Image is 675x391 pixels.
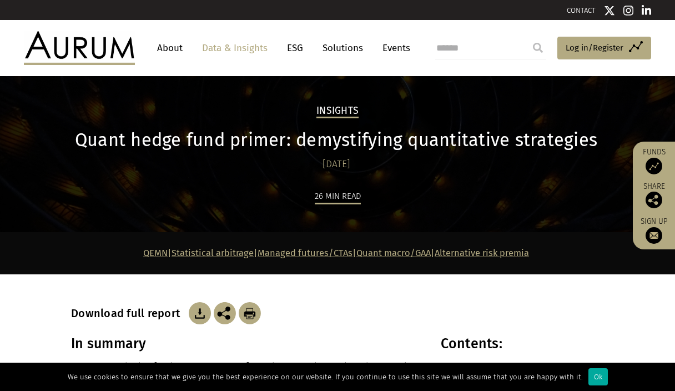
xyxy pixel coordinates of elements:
a: QEMN [143,248,168,258]
a: Quant macro/GAA [356,248,431,258]
img: Aurum [24,31,135,64]
img: Linkedin icon [642,5,652,16]
input: Submit [527,37,549,59]
h2: Insights [316,105,359,118]
h3: In summary [71,335,416,352]
img: Share this post [646,192,662,208]
a: Alternative risk premia [435,248,529,258]
a: ESG [281,38,309,58]
img: Twitter icon [604,5,615,16]
div: 26 min read [315,189,361,204]
h3: Download full report [71,307,186,320]
div: Share [638,183,669,208]
a: Statistical arbitrage [172,248,254,258]
img: Sign up to our newsletter [646,227,662,244]
img: Share this post [214,302,236,324]
div: Ok [588,368,608,385]
img: Access Funds [646,158,662,174]
a: Solutions [317,38,369,58]
a: About [152,38,188,58]
a: Events [377,38,410,58]
img: Instagram icon [623,5,633,16]
img: Download Article [239,302,261,324]
span: Log in/Register [566,41,623,54]
a: Managed futures/CTAs [258,248,352,258]
img: Download Article [189,302,211,324]
a: Data & Insights [197,38,273,58]
strong: | | | | [143,248,529,258]
div: [DATE] [71,157,601,172]
a: CONTACT [567,6,596,14]
a: Log in/Register [557,37,651,60]
h1: Quant hedge fund primer: demystifying quantitative strategies [71,129,601,151]
a: Funds [638,147,669,174]
h3: Contents: [441,335,601,352]
a: Sign up [638,217,669,244]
